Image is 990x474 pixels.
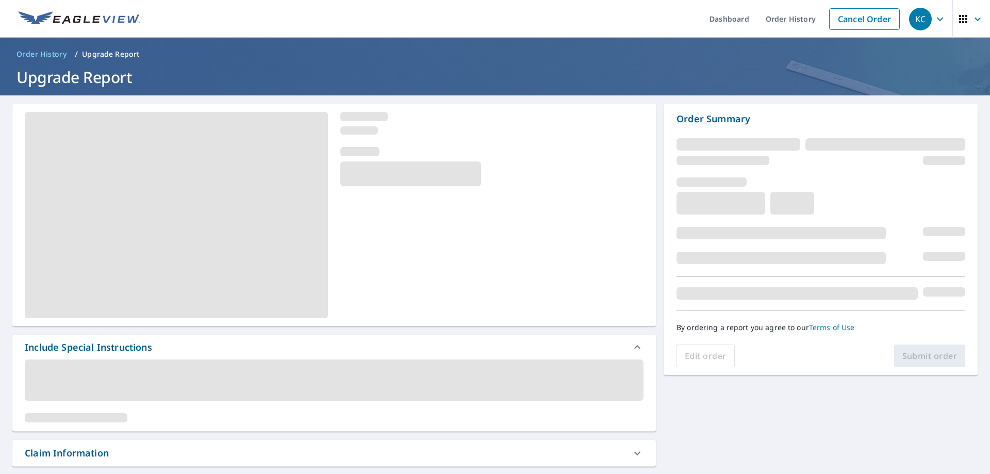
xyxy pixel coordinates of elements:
[25,340,152,354] div: Include Special Instructions
[12,440,656,466] div: Claim Information
[12,67,978,88] h1: Upgrade Report
[676,323,965,332] p: By ordering a report you agree to our
[829,8,900,30] a: Cancel Order
[82,49,139,59] p: Upgrade Report
[12,46,978,62] nav: breadcrumb
[809,322,855,332] a: Terms of Use
[676,112,965,126] p: Order Summary
[75,48,78,60] li: /
[25,446,109,460] div: Claim Information
[909,8,932,30] div: KC
[12,46,71,62] a: Order History
[16,49,67,59] span: Order History
[12,335,656,359] div: Include Special Instructions
[19,11,140,27] img: EV Logo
